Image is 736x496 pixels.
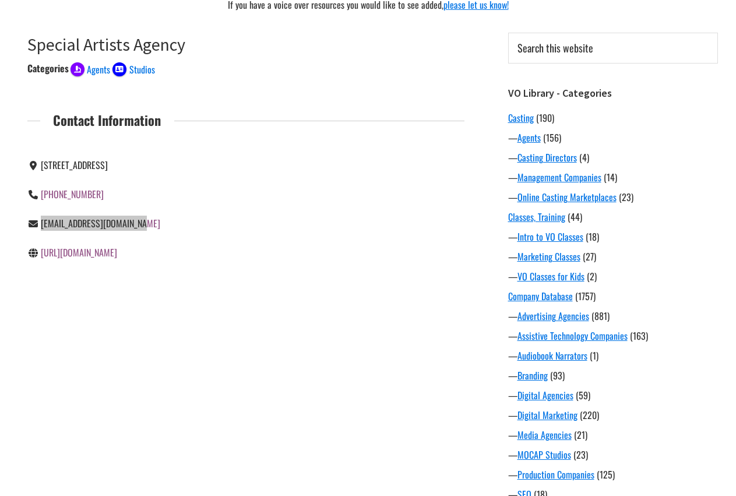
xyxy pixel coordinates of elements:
[508,150,718,164] div: —
[508,428,718,442] div: —
[517,190,617,204] a: Online Casting Marketplaces
[508,131,718,145] div: —
[41,187,104,201] a: [PHONE_NUMBER]
[517,269,584,283] a: VO Classes for Kids
[583,249,596,263] span: (27)
[508,408,718,422] div: —
[517,170,601,184] a: Management Companies
[517,329,628,343] a: Assistive Technology Companies
[508,170,718,184] div: —
[517,448,571,462] a: MOCAP Studios
[508,349,718,363] div: —
[517,131,541,145] a: Agents
[517,408,577,422] a: Digital Marketing
[579,150,589,164] span: (4)
[517,428,572,442] a: Media Agencies
[591,309,610,323] span: (881)
[517,249,580,263] a: Marketing Classes
[508,368,718,382] div: —
[574,428,587,442] span: (21)
[517,349,587,363] a: Audiobook Narrators
[508,309,718,323] div: —
[508,289,573,303] a: Company Database
[71,61,111,75] a: Agents
[586,230,599,244] span: (18)
[517,388,573,402] a: Digital Agencies
[536,111,554,125] span: (190)
[604,170,617,184] span: (14)
[508,388,718,402] div: —
[508,448,718,462] div: —
[587,269,597,283] span: (2)
[508,87,718,100] h3: VO Library - Categories
[508,230,718,244] div: —
[619,190,633,204] span: (23)
[597,467,615,481] span: (125)
[508,111,534,125] a: Casting
[580,408,599,422] span: (220)
[112,61,155,75] a: Studios
[517,230,583,244] a: Intro to VO Classes
[568,210,582,224] span: (44)
[517,309,589,323] a: Advertising Agencies
[508,467,718,481] div: —
[508,269,718,283] div: —
[590,349,598,363] span: (1)
[508,190,718,204] div: —
[40,110,174,131] span: Contact Information
[27,34,464,55] h1: Special Artists Agency
[576,388,590,402] span: (59)
[41,216,160,230] a: [EMAIL_ADDRESS][DOMAIN_NAME]
[87,62,110,76] span: Agents
[517,150,577,164] a: Casting Directors
[27,34,464,286] article: Special Artists Agency
[575,289,596,303] span: (1757)
[517,368,548,382] a: Branding
[41,158,108,172] span: [STREET_ADDRESS]
[517,467,594,481] a: Production Companies
[508,33,718,64] input: Search this website
[508,329,718,343] div: —
[550,368,565,382] span: (93)
[27,61,69,75] div: Categories
[573,448,588,462] span: (23)
[129,62,155,76] span: Studios
[508,210,565,224] a: Classes, Training
[508,249,718,263] div: —
[41,245,117,259] a: [URL][DOMAIN_NAME]
[630,329,648,343] span: (163)
[543,131,561,145] span: (156)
